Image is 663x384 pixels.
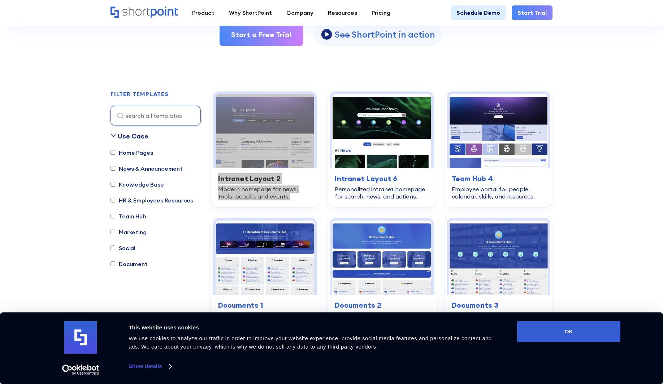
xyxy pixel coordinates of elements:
[110,228,147,236] label: Marketing
[110,244,135,252] label: Social
[449,94,548,168] img: Team Hub 4 – SharePoint Employee Portal Template: Employee portal for people, calendar, skills, a...
[328,89,435,207] a: Intranet Layout 6 – SharePoint Homepage Design: Personalized intranet homepage for search, news, ...
[110,148,153,157] label: Home Pages
[315,24,441,46] a: open lightbox
[192,8,214,17] div: Product
[110,198,115,202] input: HR & Employees Resources
[110,230,115,234] input: Marketing
[211,89,319,207] a: Intranet Layout 2 – SharePoint Homepage Design: Modern homepage for news, tools, people, and even...
[218,173,312,184] h3: Intranet Layout 2
[185,5,222,20] a: Product
[445,89,552,207] a: Team Hub 4 – SharePoint Employee Portal Template: Employee portal for people, calendar, skills, a...
[110,214,115,218] input: Team Hub
[328,8,357,17] div: Resources
[286,8,313,17] div: Company
[110,166,115,171] input: News & Announcement
[517,321,620,342] button: OK
[452,300,545,311] h3: Documents 3
[218,300,312,311] h3: Documents 1
[64,321,97,354] img: logo
[220,24,303,46] a: Start a Free Trial
[129,335,492,350] span: We use cookies to analyze our traffic in order to improve your website experience, provide social...
[110,212,146,221] label: Team Hub
[335,173,428,184] h3: Intranet Layout 6
[110,182,115,187] input: Knowledge Base
[110,196,193,205] label: HR & Employees Resources
[129,361,171,372] a: Show details
[216,221,314,295] img: Documents 1 – SharePoint Document Library Template: Faster document findability with search, filt...
[110,150,115,155] input: Home Pages
[218,185,312,200] div: Modern homepage for news, tools, people, and events.
[452,173,545,184] h3: Team Hub 4
[49,364,112,375] a: Usercentrics Cookiebot - opens in a new window
[533,300,663,384] iframe: Chat Widget
[335,300,428,311] h3: Documents 2
[449,221,548,295] img: Documents 3 – Document Management System Template: All-in-one system for documents, updates, and ...
[321,5,364,20] a: Resources
[110,7,178,19] a: Home
[328,216,435,334] a: Documents 2 – Document Management Template: Central document hub with alerts, search, and actions...
[512,5,552,20] a: Start Trial
[451,5,506,20] a: Schedule Demo
[110,164,183,173] label: News & Announcement
[110,261,115,266] input: Document
[445,216,552,334] a: Documents 3 – Document Management System Template: All-in-one system for documents, updates, and ...
[110,91,169,97] div: FILTER TEMPLATES
[110,180,164,189] label: Knowledge Base
[335,29,435,40] p: See ShortPoint in action
[332,221,431,295] img: Documents 2 – Document Management Template: Central document hub with alerts, search, and actions.
[118,131,148,141] div: Use Case
[452,185,545,200] div: Employee portal for people, calendar, skills, and resources.
[332,94,431,168] img: Intranet Layout 6 – SharePoint Homepage Design: Personalized intranet homepage for search, news, ...
[335,185,428,200] div: Personalized intranet homepage for search, news, and actions.
[372,8,390,17] div: Pricing
[279,5,321,20] a: Company
[211,216,319,334] a: Documents 1 – SharePoint Document Library Template: Faster document findability with search, filt...
[229,8,272,17] div: Why ShortPoint
[222,5,279,20] a: Why ShortPoint
[110,106,201,125] input: search all templates
[364,5,398,20] a: Pricing
[216,94,314,168] img: Intranet Layout 2 – SharePoint Homepage Design: Modern homepage for news, tools, people, and events.
[110,260,148,268] label: Document
[129,323,501,332] div: This website uses cookies
[110,246,115,250] input: Social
